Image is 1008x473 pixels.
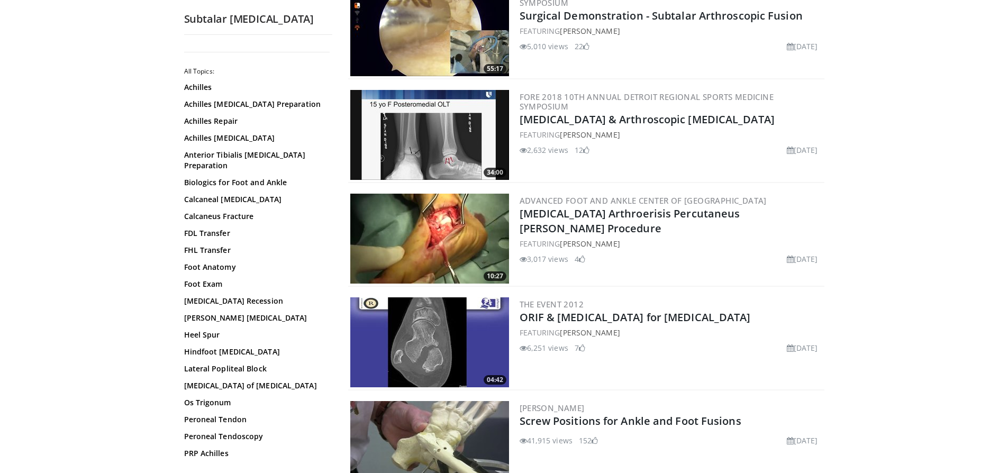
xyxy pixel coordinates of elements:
a: [PERSON_NAME] [560,130,620,140]
li: 6,251 views [520,342,568,353]
a: FHL Transfer [184,245,327,256]
li: [DATE] [787,342,818,353]
a: [PERSON_NAME] [560,26,620,36]
a: Lateral Popliteal Block [184,363,327,374]
a: Achilles [184,82,327,93]
a: 34:00 [350,90,509,180]
li: 5,010 views [520,41,568,52]
li: 152 [579,435,598,446]
a: Biologics for Foot and Ankle [184,177,327,188]
li: 41,915 views [520,435,573,446]
a: Achilles Repair [184,116,327,126]
a: Calcaneus Fracture [184,211,327,222]
a: Screw Positions for Ankle and Foot Fusions [520,414,741,428]
a: [PERSON_NAME] [560,328,620,338]
div: FEATURING [520,327,822,338]
a: Foot Exam [184,279,327,289]
a: FDL Transfer [184,228,327,239]
a: [PERSON_NAME] [520,403,585,413]
a: Os Trigonum [184,397,327,408]
li: [DATE] [787,253,818,265]
a: Anterior Tibialis [MEDICAL_DATA] Preparation [184,150,327,171]
a: Advanced Foot and Ankle Center of [GEOGRAPHIC_DATA] [520,195,767,206]
span: 55:17 [484,64,506,74]
a: Surgical Demonstration - Subtalar Arthroscopic Fusion [520,8,803,23]
li: 3,017 views [520,253,568,265]
a: Foot Anatomy [184,262,327,272]
li: 4 [575,253,585,265]
img: be9c8f35-81a4-4d84-b38b-23c3c081949f.300x170_q85_crop-smart_upscale.jpg [350,90,509,180]
span: 04:42 [484,375,506,385]
img: 0d84acaf-1657-47e2-9217-bb7fb46cff04.300x170_q85_crop-smart_upscale.jpg [350,194,509,284]
a: The Event 2012 [520,299,584,310]
div: FEATURING [520,238,822,249]
li: 22 [575,41,589,52]
a: Hindfoot [MEDICAL_DATA] [184,347,327,357]
h2: All Topics: [184,67,330,76]
li: [DATE] [787,144,818,156]
a: Peroneal Tendoscopy [184,431,327,442]
a: Heel Spur [184,330,327,340]
a: [PERSON_NAME] [MEDICAL_DATA] [184,313,327,323]
a: [MEDICAL_DATA] of [MEDICAL_DATA] [184,380,327,391]
a: Calcaneal [MEDICAL_DATA] [184,194,327,205]
img: E-HI8y-Omg85H4KX4xMDoxOmtxOwKG7D_4.300x170_q85_crop-smart_upscale.jpg [350,297,509,387]
a: FORE 2018 10th Annual Detroit Regional Sports Medicine Symposium [520,92,774,112]
span: 34:00 [484,168,506,177]
a: PRP Achilles [184,448,327,459]
li: 7 [575,342,585,353]
div: FEATURING [520,25,822,37]
a: [MEDICAL_DATA] & Arthroscopic [MEDICAL_DATA] [520,112,775,126]
li: 12 [575,144,589,156]
a: Achilles [MEDICAL_DATA] Preparation [184,99,327,110]
a: Peroneal Tendon [184,414,327,425]
a: ORIF & [MEDICAL_DATA] for [MEDICAL_DATA] [520,310,751,324]
div: FEATURING [520,129,822,140]
span: 10:27 [484,271,506,281]
a: 10:27 [350,194,509,284]
h2: Subtalar [MEDICAL_DATA] [184,12,332,26]
a: [MEDICAL_DATA] Recession [184,296,327,306]
a: 04:42 [350,297,509,387]
a: [PERSON_NAME] [560,239,620,249]
li: [DATE] [787,435,818,446]
li: 2,632 views [520,144,568,156]
a: Achilles [MEDICAL_DATA] [184,133,327,143]
li: [DATE] [787,41,818,52]
a: [MEDICAL_DATA] Arthroerisis Percutaneus [PERSON_NAME] Procedure [520,206,740,235]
